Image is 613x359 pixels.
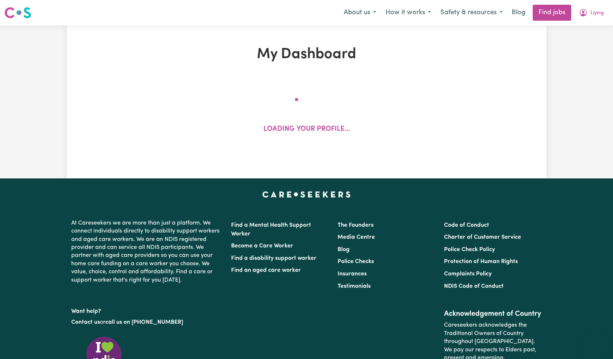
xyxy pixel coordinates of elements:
a: Police Checks [338,259,374,265]
a: call us on [PHONE_NUMBER] [105,319,183,325]
a: Blog [507,5,530,21]
a: Complaints Policy [444,271,492,277]
a: Media Centre [338,234,375,240]
h2: Acknowledgement of Country [444,310,542,318]
a: Charter of Customer Service [444,234,521,240]
a: Contact us [71,319,100,325]
iframe: Button to launch messaging window [584,330,607,353]
a: Testimonials [338,283,371,289]
p: At Careseekers we are more than just a platform. We connect individuals directly to disability su... [71,216,222,287]
a: Become a Care Worker [231,243,293,249]
a: Code of Conduct [444,222,489,228]
a: Police Check Policy [444,247,495,253]
p: or [71,315,222,329]
img: Careseekers logo [4,6,31,19]
a: Blog [338,247,350,253]
a: Careseekers logo [4,4,31,21]
button: Safety & resources [436,5,507,20]
a: The Founders [338,222,374,228]
button: About us [339,5,381,20]
a: NDIS Code of Conduct [444,283,504,289]
a: Insurances [338,271,367,277]
h1: My Dashboard [151,46,462,63]
a: Find a disability support worker [231,255,316,261]
a: Careseekers home page [262,191,351,197]
p: Want help? [71,304,222,315]
a: Find jobs [533,5,571,21]
button: My Account [574,5,609,20]
a: Find an aged care worker [231,267,301,273]
button: How it works [381,5,436,20]
a: Find a Mental Health Support Worker [231,222,311,237]
span: Liying [590,9,604,17]
p: Loading your profile... [263,124,350,135]
a: Protection of Human Rights [444,259,518,265]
